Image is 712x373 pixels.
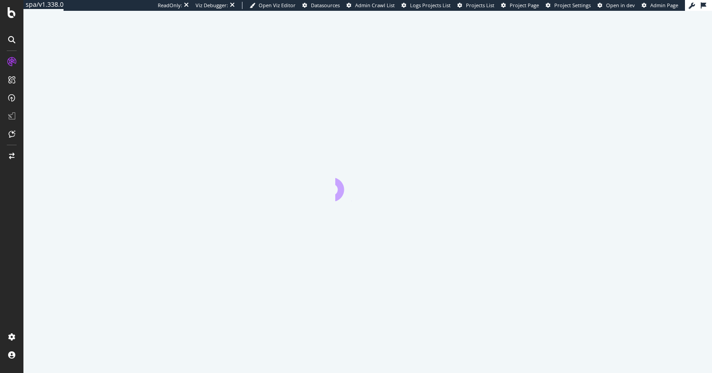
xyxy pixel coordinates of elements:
a: Project Settings [546,2,591,9]
a: Open Viz Editor [250,2,296,9]
span: Datasources [311,2,340,9]
span: Project Settings [554,2,591,9]
a: Open in dev [598,2,635,9]
a: Admin Crawl List [347,2,395,9]
span: Open Viz Editor [259,2,296,9]
div: Viz Debugger: [196,2,228,9]
a: Project Page [501,2,539,9]
div: ReadOnly: [158,2,182,9]
a: Datasources [302,2,340,9]
a: Logs Projects List [402,2,451,9]
span: Project Page [510,2,539,9]
span: Admin Crawl List [355,2,395,9]
a: Admin Page [642,2,678,9]
span: Open in dev [606,2,635,9]
span: Logs Projects List [410,2,451,9]
div: animation [335,169,400,201]
a: Projects List [457,2,494,9]
span: Admin Page [650,2,678,9]
span: Projects List [466,2,494,9]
